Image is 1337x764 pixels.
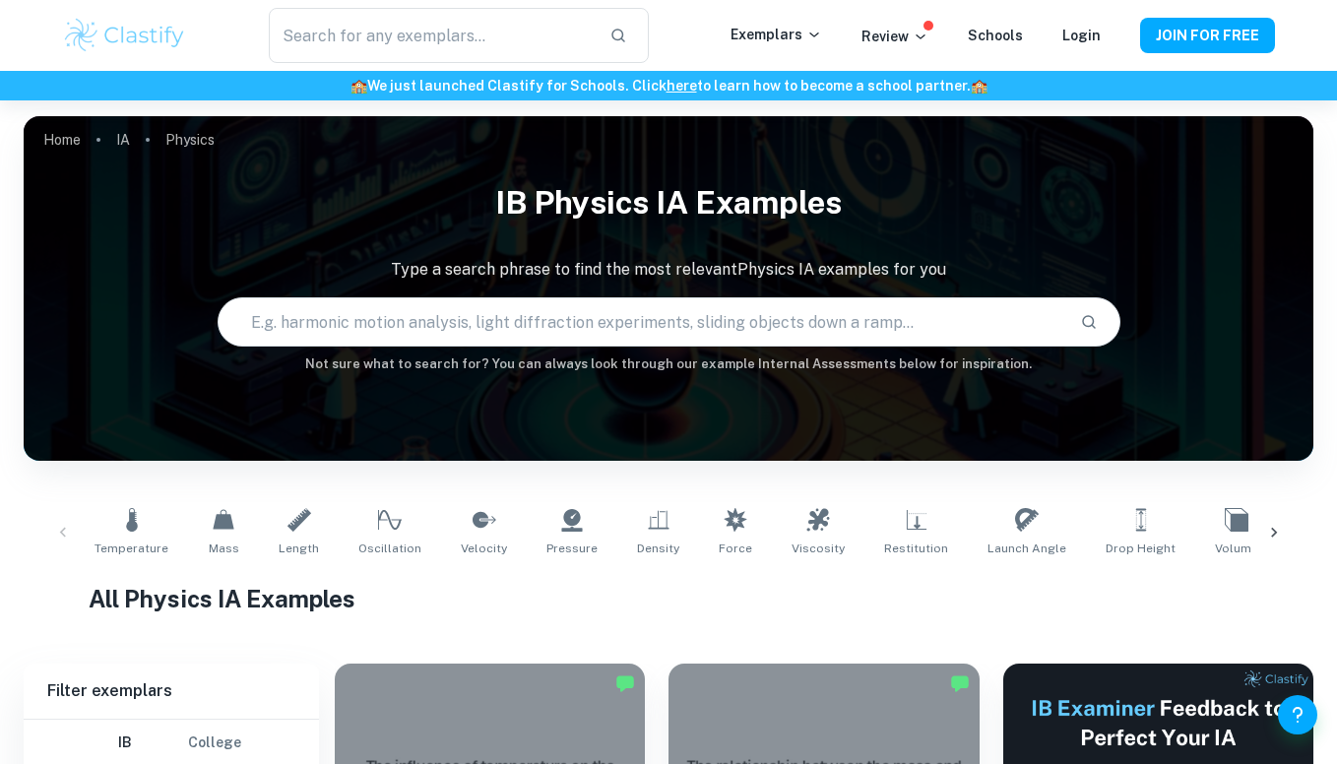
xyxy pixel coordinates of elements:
span: Drop Height [1106,540,1176,557]
span: Viscosity [792,540,845,557]
img: Marked [615,673,635,693]
input: Search for any exemplars... [269,8,594,63]
a: IA [116,126,130,154]
span: 🏫 [971,78,987,94]
button: JOIN FOR FREE [1140,18,1275,53]
span: Force [719,540,752,557]
span: Launch Angle [987,540,1066,557]
a: Login [1062,28,1101,43]
span: Density [637,540,679,557]
span: Pressure [546,540,598,557]
p: Physics [165,129,215,151]
h6: Filter exemplars [24,664,319,719]
h1: All Physics IA Examples [89,581,1249,616]
p: Type a search phrase to find the most relevant Physics IA examples for you [24,258,1313,282]
h1: IB Physics IA examples [24,171,1313,234]
span: Length [279,540,319,557]
h6: Not sure what to search for? You can always look through our example Internal Assessments below f... [24,354,1313,374]
input: E.g. harmonic motion analysis, light diffraction experiments, sliding objects down a ramp... [219,294,1064,350]
span: Oscillation [358,540,421,557]
span: Velocity [461,540,507,557]
h6: We just launched Clastify for Schools. Click to learn how to become a school partner. [4,75,1333,96]
span: Volume [1215,540,1258,557]
img: Clastify logo [62,16,187,55]
img: Marked [950,673,970,693]
a: Schools [968,28,1023,43]
a: Home [43,126,81,154]
span: Temperature [95,540,168,557]
span: 🏫 [350,78,367,94]
button: Help and Feedback [1278,695,1317,734]
button: Search [1072,305,1106,339]
span: Mass [209,540,239,557]
span: Restitution [884,540,948,557]
p: Review [861,26,928,47]
a: here [667,78,697,94]
p: Exemplars [731,24,822,45]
